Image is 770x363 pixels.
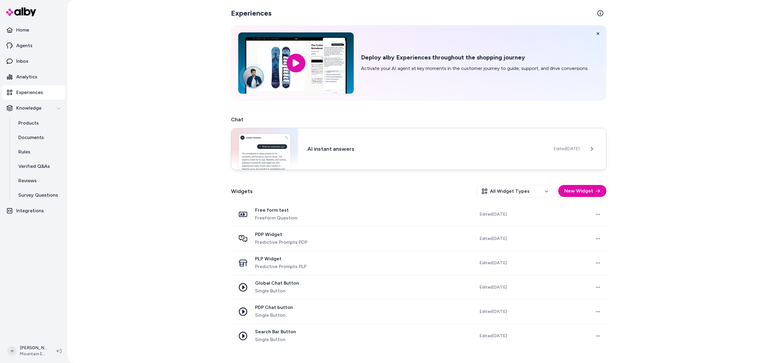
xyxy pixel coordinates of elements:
button: All Widget Types [476,185,553,198]
button: n[PERSON_NAME]Mountain Equipment Company [4,341,52,361]
span: Single Button [255,336,296,343]
p: Home [16,26,29,34]
p: Agents [16,42,32,49]
a: Rules [12,145,65,159]
button: Knowledge [2,101,65,115]
h3: AI instant answers [307,145,544,153]
span: Edited [DATE] [479,284,507,290]
a: Agents [2,38,65,53]
a: Analytics [2,70,65,84]
span: Edited [DATE] [479,333,507,339]
span: n [7,346,17,356]
span: Predictive Prompts PDP [255,239,307,246]
p: Knowledge [16,104,42,112]
span: Search Bar Button [255,329,296,335]
span: Global Chat Button [255,280,299,286]
p: Documents [18,134,44,141]
span: Edited [DATE] [479,260,507,266]
span: Single Button [255,312,293,319]
abbr: Enabling validation will send analytics events to the Bazaarvoice validation service. If an event... [2,34,37,39]
a: Products [12,116,65,130]
a: Inbox [2,54,65,68]
span: Mountain Equipment Company [20,351,47,357]
p: Reviews [18,177,37,184]
span: Edited [DATE] [479,236,507,242]
a: Survey Questions [12,188,65,202]
span: Single Button [255,287,299,295]
a: Verified Q&As [12,159,65,174]
p: Integrations [16,207,44,214]
p: Analytics [16,73,37,80]
p: Analytics Inspector 1.7.0 [2,2,88,8]
h2: Chat [231,115,606,124]
a: Experiences [2,85,65,100]
p: Verified Q&As [18,163,50,170]
span: Edited [DATE] [554,146,580,152]
span: Free form test [255,207,297,213]
span: PLP Widget [255,256,306,262]
p: Survey Questions [18,192,58,199]
span: PDP Chat button [255,304,293,310]
span: PDP Widget [255,231,307,237]
a: Enable Validation [2,34,37,39]
h5: Bazaarvoice Analytics content is not detected on this page. [2,14,88,24]
span: Edited [DATE] [479,211,507,217]
p: Products [18,119,39,127]
p: Activate your AI agent at key moments in the customer journey to guide, support, and drive conver... [361,65,589,72]
p: Rules [18,148,30,156]
button: New Widget [558,185,606,197]
h2: Experiences [231,8,272,18]
img: Chat widget [231,128,298,170]
span: Predictive Prompts PLP [255,263,306,270]
a: Chat widgetAI instant answersEdited[DATE] [231,129,606,171]
span: Freeform Question [255,214,297,222]
img: alby Logo [6,8,36,16]
h2: Deploy alby Experiences throughout the shopping journey [361,54,589,61]
p: [PERSON_NAME] [20,345,47,351]
p: Inbox [16,58,28,65]
h2: Widgets [231,187,253,195]
a: Reviews [12,174,65,188]
a: Home [2,23,65,37]
a: Integrations [2,204,65,218]
span: Edited [DATE] [479,309,507,315]
p: Experiences [16,89,43,96]
a: Documents [12,130,65,145]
